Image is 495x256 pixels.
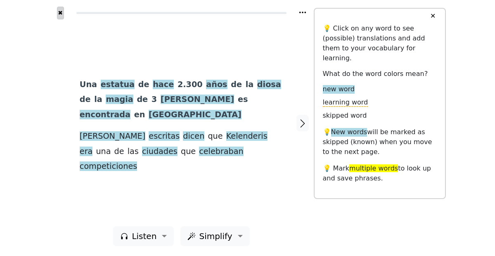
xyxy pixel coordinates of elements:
span: encontrada [80,110,130,120]
span: era [80,147,92,157]
span: 300 [186,80,203,90]
span: competiciones [80,161,137,172]
span: magia [106,95,133,105]
img: Una-estatua-de-hace-2300-anos-de-la-diosa-de-la-magia-de-3-cabezas-es-encontrada-en-Turquia.jpg [80,36,142,71]
span: ciudades [142,147,178,157]
span: que [181,147,196,157]
span: escritas [149,131,180,142]
span: [PERSON_NAME] [80,131,145,142]
span: Una [80,80,97,90]
span: [GEOGRAPHIC_DATA] [149,110,242,120]
span: estatua [101,80,135,90]
span: . [183,80,186,90]
span: [PERSON_NAME] [161,95,234,105]
span: de [231,80,242,90]
span: la [246,80,254,90]
span: de [114,147,124,157]
span: multiple words [349,164,398,172]
span: New words [331,128,367,137]
span: en [134,110,145,120]
span: la [94,95,102,105]
button: ✖ [57,7,64,19]
span: Simplify [199,230,232,242]
span: de [137,95,148,105]
span: de [80,95,91,105]
button: ✕ [425,9,441,24]
span: 2 [178,80,183,90]
span: que [208,131,223,142]
span: años [206,80,227,90]
p: 💡 Click on any word to see (possible) translations and add them to your vocabulary for learning. [323,24,437,63]
span: Kelenderis [226,131,268,142]
span: una [96,147,111,157]
h6: What do the word colors mean? [323,70,437,78]
span: Listen [132,230,156,242]
p: 💡 Mark to look up and save phrases. [323,164,437,183]
span: celebraban [199,147,243,157]
span: 3 [152,95,157,105]
span: diosa [257,80,281,90]
button: Simplify [180,226,249,246]
p: 💡 will be marked as skipped (known) when you move to the next page. [323,127,437,157]
span: learning word [323,98,368,107]
span: new word [323,85,355,94]
span: hace [153,80,174,90]
span: skipped word [323,111,367,120]
span: las [128,147,139,157]
button: Listen [113,226,174,246]
span: dicen [183,131,204,142]
span: de [138,80,149,90]
span: es [238,95,248,105]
